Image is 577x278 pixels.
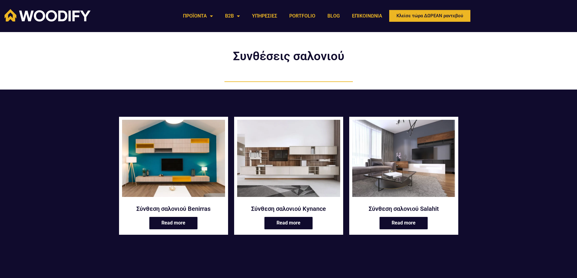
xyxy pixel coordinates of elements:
a: Σύνθεση σαλονιού Kynance [237,120,340,201]
a: BLOG [321,9,346,23]
a: Σύνθεση σαλονιού Benirras [122,120,225,201]
a: Κλείσε τώρα ΔΩΡΕΑΝ ραντεβού [388,9,471,23]
a: Σύνθεση σαλονιού Salahit [352,205,455,213]
a: ΥΠΗΡΕΣΙΕΣ [246,9,283,23]
nav: Menu [177,9,388,23]
a: Read more about “Σύνθεση σαλονιού Salahit” [380,217,428,229]
a: ΕΠΙΚΟΙΝΩΝΙΑ [346,9,388,23]
a: Read more about “Σύνθεση σαλονιού Kynance” [264,217,313,229]
a: Σύνθεση σαλονιού Kynance [237,205,340,213]
h2: Συνθέσεις σαλονιού [216,50,361,62]
img: Woodify [5,9,91,21]
a: ΠΡΟΪΟΝΤΑ [177,9,219,23]
a: B2B [219,9,246,23]
span: Κλείσε τώρα ΔΩΡΕΑΝ ραντεβού [396,14,463,18]
a: PORTFOLIO [283,9,321,23]
a: Read more about “Σύνθεση σαλονιού Benirras” [149,217,197,229]
a: Σύνθεση σαλονιού Benirras [122,205,225,213]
